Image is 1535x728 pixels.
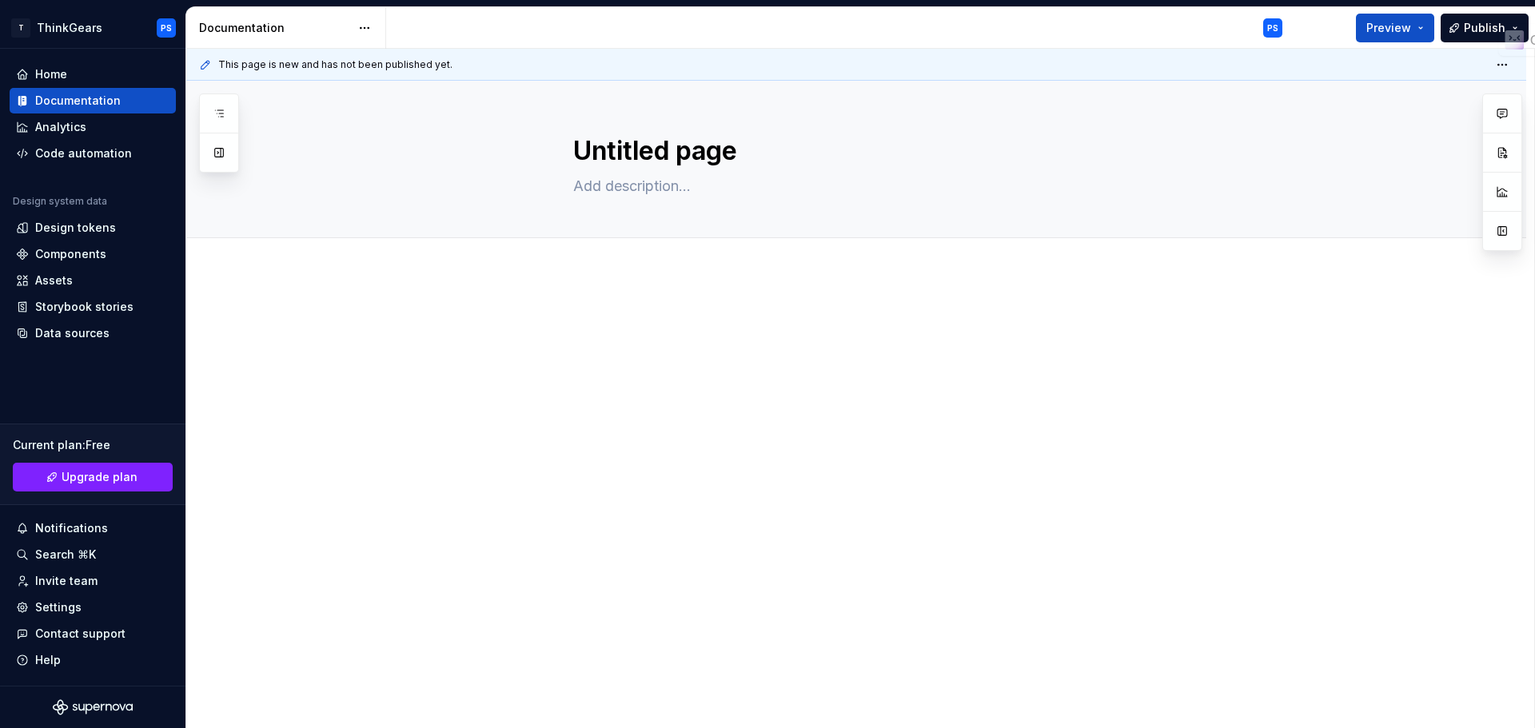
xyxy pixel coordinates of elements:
[35,273,73,288] div: Assets
[35,325,110,341] div: Data sources
[10,114,176,140] a: Analytics
[10,542,176,567] button: Search ⌘K
[35,246,106,262] div: Components
[218,58,453,71] span: This page is new and has not been published yet.
[10,320,176,346] a: Data sources
[1366,20,1411,36] span: Preview
[10,621,176,646] button: Contact support
[10,294,176,320] a: Storybook stories
[10,595,176,620] a: Settings
[10,568,176,594] a: Invite team
[10,241,176,267] a: Components
[10,62,176,87] a: Home
[35,573,98,589] div: Invite team
[10,647,176,673] button: Help
[35,626,126,642] div: Contact support
[10,88,176,113] a: Documentation
[199,20,350,36] div: Documentation
[1464,20,1505,36] span: Publish
[35,220,116,236] div: Design tokens
[53,699,133,715] svg: Supernova Logo
[37,20,102,36] div: ThinkGears
[62,469,138,485] span: Upgrade plan
[10,141,176,166] a: Code automation
[35,652,61,668] div: Help
[13,463,173,491] a: Upgrade plan
[13,437,173,453] div: Current plan : Free
[1356,14,1434,42] button: Preview
[11,18,30,38] div: T
[10,515,176,541] button: Notifications
[1267,22,1278,34] div: PS
[35,145,132,161] div: Code automation
[35,119,86,135] div: Analytics
[35,93,121,109] div: Documentation
[35,66,67,82] div: Home
[13,195,107,208] div: Design system data
[1441,14,1529,42] button: Publish
[35,299,134,315] div: Storybook stories
[570,132,1174,170] textarea: Untitled page
[10,268,176,293] a: Assets
[35,547,96,563] div: Search ⌘K
[161,22,172,34] div: PS
[10,215,176,241] a: Design tokens
[35,599,82,615] div: Settings
[35,520,108,536] div: Notifications
[3,10,182,45] button: TThinkGearsPS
